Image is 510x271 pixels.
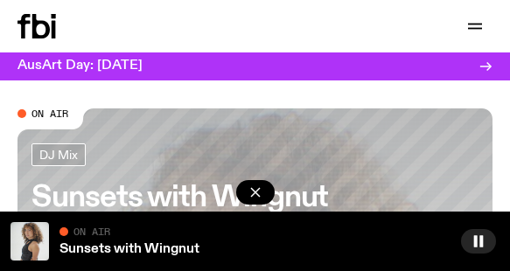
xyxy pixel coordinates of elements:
h3: AusArt Day: [DATE] [17,59,143,73]
a: Sunsets with Wingnut [59,242,199,256]
h3: Sunsets with Wingnut [31,184,328,212]
span: On Air [73,226,110,237]
a: DJ Mix [31,143,86,166]
span: DJ Mix [39,148,78,161]
img: Tangela looks past her left shoulder into the camera with an inquisitive look. She is wearing a s... [10,222,49,261]
span: On Air [31,108,68,119]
